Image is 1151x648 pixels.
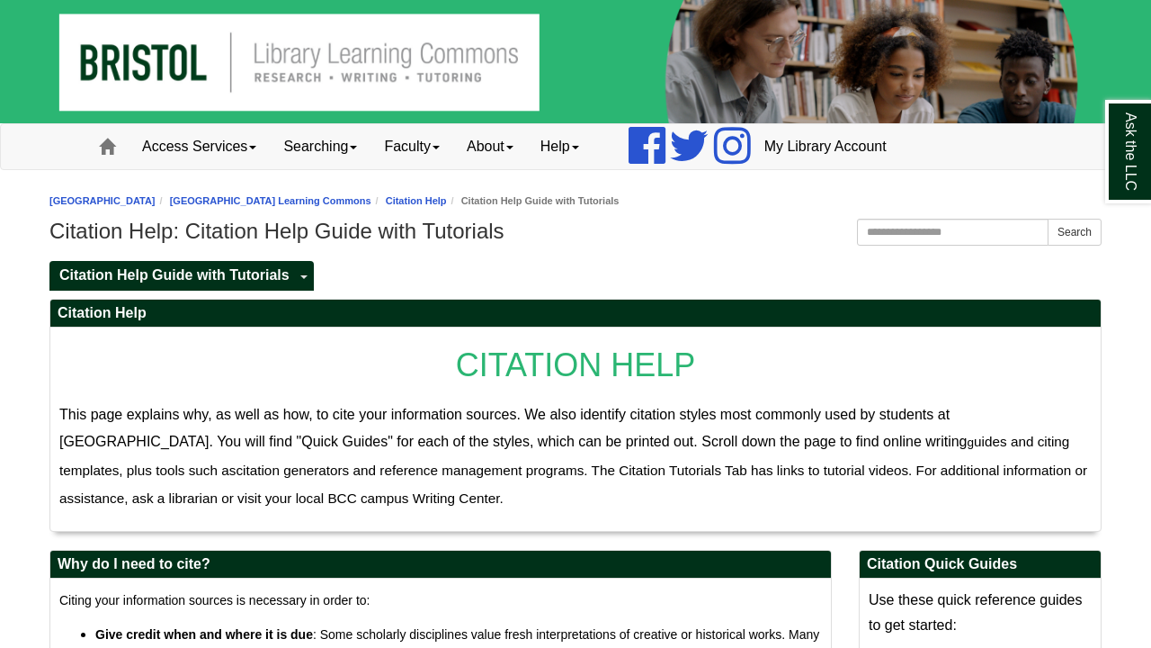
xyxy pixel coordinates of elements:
h2: Citation Quick Guides [860,551,1101,579]
span: citation generators and reference management programs. The Citation Tutorials Tab has links to tu... [59,463,1087,507]
nav: breadcrumb [49,193,1102,210]
a: My Library Account [751,124,900,169]
a: [GEOGRAPHIC_DATA] Learning Commons [170,195,371,206]
a: [GEOGRAPHIC_DATA] [49,195,156,206]
a: Citation Help Guide with Tutorials [49,261,295,291]
li: Citation Help Guide with Tutorials [447,193,620,210]
span: Citing your information sources is necessary in order to: [59,593,370,607]
h2: Why do I need to cite? [50,551,831,579]
h1: Citation Help: Citation Help Guide with Tutorials [49,219,1102,244]
span: uides and citing templates, plus tools such as [59,434,1069,478]
span: CITATION HELP [456,346,696,383]
a: Help [527,124,593,169]
p: Use these quick reference guides to get started: [869,588,1092,638]
a: About [453,124,527,169]
h2: Citation Help [50,300,1101,328]
span: g [968,436,975,449]
button: Search [1048,219,1102,246]
a: Citation Help [386,195,447,206]
strong: Give credit when and where it is due [95,627,313,642]
a: Faculty [370,124,453,169]
div: Guide Pages [49,259,1102,290]
span: This page explains why, as well as how, to cite your information sources. We also identify citati... [59,407,974,449]
a: Access Services [129,124,270,169]
span: Citation Help Guide with Tutorials [59,267,290,283]
a: Searching [270,124,370,169]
